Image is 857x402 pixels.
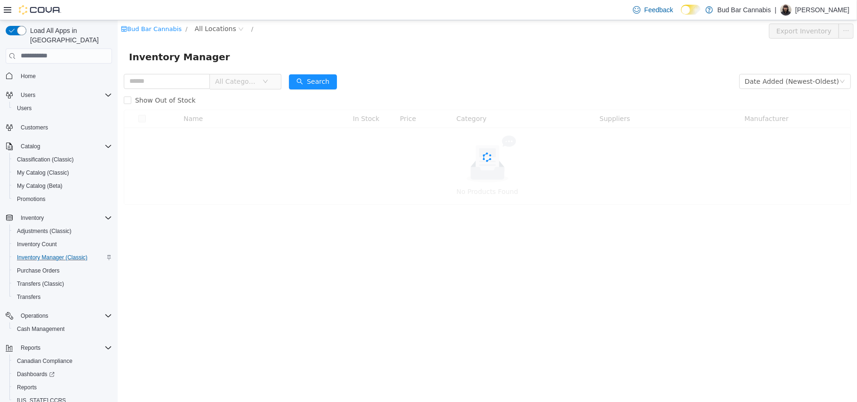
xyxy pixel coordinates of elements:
[21,124,48,131] span: Customers
[145,58,151,65] i: icon: down
[13,225,75,237] a: Adjustments (Classic)
[17,212,112,224] span: Inventory
[9,251,116,264] button: Inventory Manager (Classic)
[13,252,112,263] span: Inventory Manager (Classic)
[9,264,116,277] button: Purchase Orders
[13,382,40,393] a: Reports
[17,121,112,133] span: Customers
[13,369,58,380] a: Dashboards
[2,211,116,225] button: Inventory
[17,141,44,152] button: Catalog
[17,156,74,163] span: Classification (Classic)
[9,381,116,394] button: Reports
[13,180,66,192] a: My Catalog (Beta)
[9,225,116,238] button: Adjustments (Classic)
[17,310,52,322] button: Operations
[13,265,112,276] span: Purchase Orders
[21,143,40,150] span: Catalog
[97,56,140,66] span: All Categories
[13,239,61,250] a: Inventory Count
[13,193,49,205] a: Promotions
[17,169,69,177] span: My Catalog (Classic)
[13,291,112,303] span: Transfers
[13,278,68,289] a: Transfers (Classic)
[26,26,112,45] span: Load All Apps in [GEOGRAPHIC_DATA]
[11,29,118,44] span: Inventory Manager
[13,167,112,178] span: My Catalog (Classic)
[2,341,116,354] button: Reports
[722,58,728,65] i: icon: down
[627,54,721,68] div: Date Added (Newest-Oldest)
[17,70,112,82] span: Home
[780,4,792,16] div: Marina B
[17,141,112,152] span: Catalog
[2,69,116,83] button: Home
[3,5,64,12] a: icon: shopBud Bar Cannabis
[13,323,112,335] span: Cash Management
[2,309,116,322] button: Operations
[21,312,48,320] span: Operations
[13,369,112,380] span: Dashboards
[13,154,78,165] a: Classification (Classic)
[651,3,721,18] button: Export Inventory
[9,277,116,290] button: Transfers (Classic)
[9,238,116,251] button: Inventory Count
[775,4,777,16] p: |
[718,4,771,16] p: Bud Bar Cannabis
[13,323,68,335] a: Cash Management
[17,122,52,133] a: Customers
[17,227,72,235] span: Adjustments (Classic)
[13,193,112,205] span: Promotions
[17,267,60,274] span: Purchase Orders
[17,384,37,391] span: Reports
[171,54,219,69] button: icon: searchSearch
[17,310,112,322] span: Operations
[3,6,9,12] i: icon: shop
[21,214,44,222] span: Inventory
[17,89,112,101] span: Users
[17,71,40,82] a: Home
[13,382,112,393] span: Reports
[134,5,136,12] span: /
[644,5,673,15] span: Feedback
[17,105,32,112] span: Users
[13,265,64,276] a: Purchase Orders
[9,368,116,381] a: Dashboards
[13,291,44,303] a: Transfers
[9,166,116,179] button: My Catalog (Classic)
[17,325,64,333] span: Cash Management
[17,357,72,365] span: Canadian Compliance
[17,370,55,378] span: Dashboards
[17,280,64,288] span: Transfers (Classic)
[17,293,40,301] span: Transfers
[17,342,112,354] span: Reports
[17,342,44,354] button: Reports
[13,252,91,263] a: Inventory Manager (Classic)
[17,89,39,101] button: Users
[17,212,48,224] button: Inventory
[721,3,736,18] button: icon: ellipsis
[77,3,119,14] span: All Locations
[17,182,63,190] span: My Catalog (Beta)
[21,344,40,352] span: Reports
[13,103,112,114] span: Users
[9,102,116,115] button: Users
[629,0,677,19] a: Feedback
[9,193,116,206] button: Promotions
[13,154,112,165] span: Classification (Classic)
[13,180,112,192] span: My Catalog (Beta)
[9,322,116,336] button: Cash Management
[17,254,88,261] span: Inventory Manager (Classic)
[9,290,116,304] button: Transfers
[9,179,116,193] button: My Catalog (Beta)
[13,355,76,367] a: Canadian Compliance
[13,239,112,250] span: Inventory Count
[2,88,116,102] button: Users
[17,195,46,203] span: Promotions
[13,225,112,237] span: Adjustments (Classic)
[9,354,116,368] button: Canadian Compliance
[13,167,73,178] a: My Catalog (Classic)
[13,278,112,289] span: Transfers (Classic)
[19,5,61,15] img: Cova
